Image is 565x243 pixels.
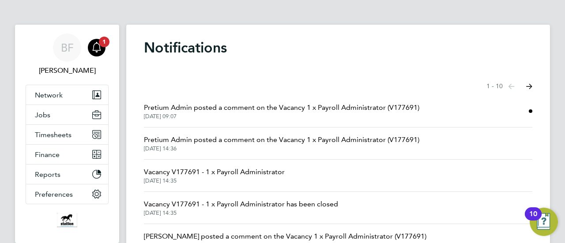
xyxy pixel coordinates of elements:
nav: Main navigation [15,25,119,243]
span: [PERSON_NAME] posted a comment on the Vacancy 1 x Payroll Administrator (V177691) [144,231,426,242]
span: [DATE] 14:35 [144,177,285,184]
a: Vacancy V177691 - 1 x Payroll Administrator has been closed[DATE] 14:35 [144,199,338,217]
button: Preferences [26,184,108,204]
span: Timesheets [35,131,72,139]
span: [DATE] 09:07 [144,113,419,120]
span: Bobby Fuller [26,65,109,76]
button: Reports [26,164,108,184]
span: Reports [35,170,60,179]
span: Preferences [35,190,73,198]
a: Pretium Admin posted a comment on the Vacancy 1 x Payroll Administrator (V177691)[DATE] 09:07 [144,102,419,120]
button: Network [26,85,108,105]
nav: Select page of notifications list [486,78,532,95]
button: Jobs [26,105,108,124]
span: Network [35,91,63,99]
span: Pretium Admin posted a comment on the Vacancy 1 x Payroll Administrator (V177691) [144,102,419,113]
span: 1 - 10 [486,82,503,91]
span: BF [61,42,74,53]
span: [DATE] 14:35 [144,209,338,217]
a: Vacancy V177691 - 1 x Payroll Administrator[DATE] 14:35 [144,167,285,184]
span: Vacancy V177691 - 1 x Payroll Administrator has been closed [144,199,338,209]
a: 1 [88,34,105,62]
h1: Notifications [144,39,532,56]
a: Go to home page [26,213,109,227]
span: Finance [35,150,60,159]
button: Finance [26,145,108,164]
span: [DATE] 14:36 [144,145,419,152]
a: Pretium Admin posted a comment on the Vacancy 1 x Payroll Administrator (V177691)[DATE] 14:36 [144,135,419,152]
a: BF[PERSON_NAME] [26,34,109,76]
span: 1 [99,37,109,47]
img: stallionrecruitment-logo-retina.png [57,213,77,227]
span: Jobs [35,111,50,119]
span: Vacancy V177691 - 1 x Payroll Administrator [144,167,285,177]
button: Timesheets [26,125,108,144]
span: Pretium Admin posted a comment on the Vacancy 1 x Payroll Administrator (V177691) [144,135,419,145]
div: 10 [529,214,537,225]
button: Open Resource Center, 10 new notifications [530,208,558,236]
